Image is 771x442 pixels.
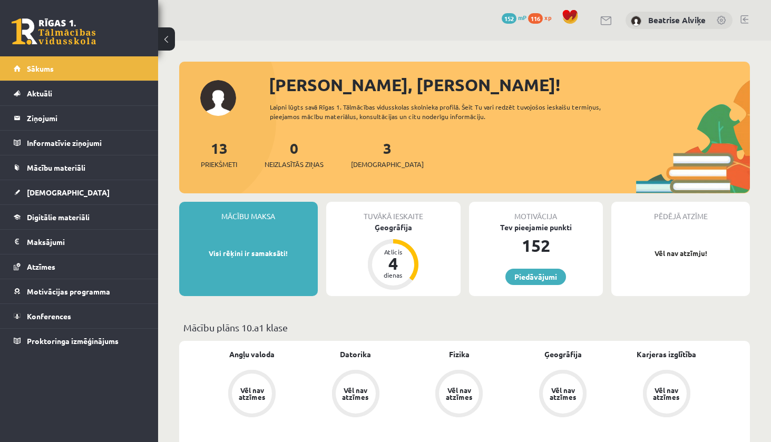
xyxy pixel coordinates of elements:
[27,336,119,346] span: Proktoringa izmēģinājums
[652,387,681,400] div: Vēl nav atzīmes
[469,233,603,258] div: 152
[201,139,237,170] a: 13Priekšmeti
[14,56,145,81] a: Sākums
[326,222,461,233] div: Ģeogrāfija
[27,311,71,321] span: Konferences
[27,89,52,98] span: Aktuāli
[528,13,543,24] span: 116
[648,15,706,25] a: Beatrise Alviķe
[27,131,145,155] legend: Informatīvie ziņojumi
[444,387,474,400] div: Vēl nav atzīmes
[617,248,745,259] p: Vēl nav atzīmju!
[179,202,318,222] div: Mācību maksa
[237,387,267,400] div: Vēl nav atzīmes
[377,255,409,272] div: 4
[265,159,324,170] span: Neizlasītās ziņas
[229,349,275,360] a: Angļu valoda
[351,139,424,170] a: 3[DEMOGRAPHIC_DATA]
[183,320,746,335] p: Mācību plāns 10.a1 klase
[407,370,511,419] a: Vēl nav atzīmes
[27,212,90,222] span: Digitālie materiāli
[200,370,304,419] a: Vēl nav atzīmes
[341,387,370,400] div: Vēl nav atzīmes
[269,72,750,97] div: [PERSON_NAME], [PERSON_NAME]!
[14,131,145,155] a: Informatīvie ziņojumi
[265,139,324,170] a: 0Neizlasītās ziņas
[502,13,526,22] a: 152 mP
[14,81,145,105] a: Aktuāli
[27,287,110,296] span: Motivācijas programma
[304,370,408,419] a: Vēl nav atzīmes
[14,180,145,204] a: [DEMOGRAPHIC_DATA]
[326,222,461,291] a: Ģeogrāfija Atlicis 4 dienas
[27,230,145,254] legend: Maksājumi
[14,155,145,180] a: Mācību materiāli
[377,272,409,278] div: dienas
[502,13,516,24] span: 152
[377,249,409,255] div: Atlicis
[528,13,557,22] a: 116 xp
[14,230,145,254] a: Maksājumi
[449,349,470,360] a: Fizika
[544,349,582,360] a: Ģeogrāfija
[270,102,612,121] div: Laipni lūgts savā Rīgas 1. Tālmācības vidusskolas skolnieka profilā. Šeit Tu vari redzēt tuvojošo...
[27,188,110,197] span: [DEMOGRAPHIC_DATA]
[511,370,615,419] a: Vēl nav atzīmes
[14,254,145,279] a: Atzīmes
[14,106,145,130] a: Ziņojumi
[12,18,96,45] a: Rīgas 1. Tālmācības vidusskola
[351,159,424,170] span: [DEMOGRAPHIC_DATA]
[518,13,526,22] span: mP
[340,349,371,360] a: Datorika
[631,16,641,26] img: Beatrise Alviķe
[201,159,237,170] span: Priekšmeti
[184,248,313,259] p: Visi rēķini ir samaksāti!
[326,202,461,222] div: Tuvākā ieskaite
[14,329,145,353] a: Proktoringa izmēģinājums
[469,222,603,233] div: Tev pieejamie punkti
[27,64,54,73] span: Sākums
[611,202,750,222] div: Pēdējā atzīme
[637,349,696,360] a: Karjeras izglītība
[27,106,145,130] legend: Ziņojumi
[469,202,603,222] div: Motivācija
[544,13,551,22] span: xp
[14,279,145,303] a: Motivācijas programma
[505,269,566,285] a: Piedāvājumi
[14,205,145,229] a: Digitālie materiāli
[14,304,145,328] a: Konferences
[614,370,718,419] a: Vēl nav atzīmes
[27,262,55,271] span: Atzīmes
[548,387,578,400] div: Vēl nav atzīmes
[27,163,85,172] span: Mācību materiāli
